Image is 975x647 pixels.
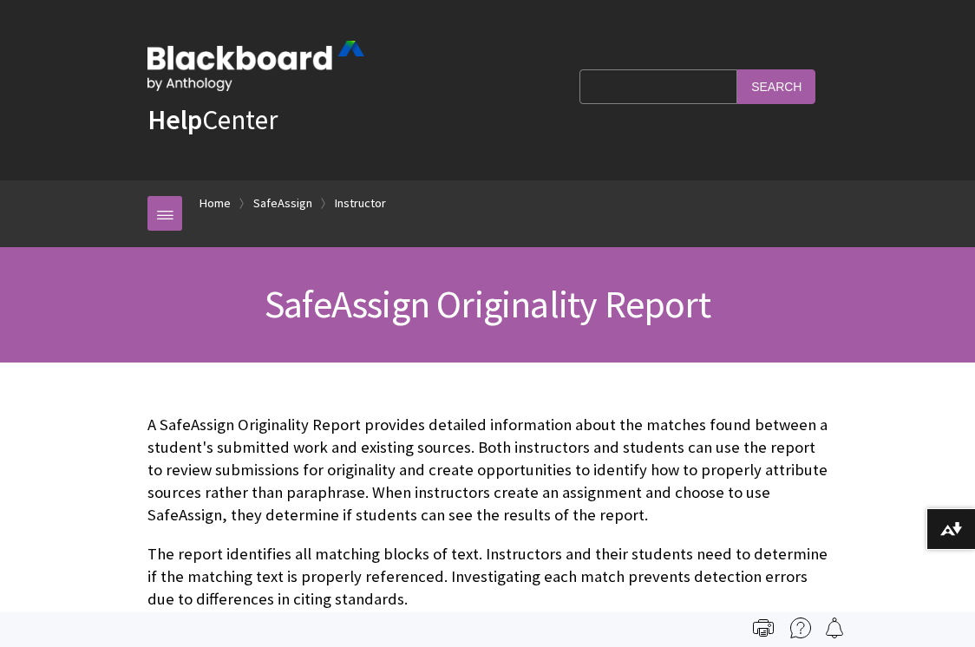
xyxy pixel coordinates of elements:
img: Follow this page [824,618,845,638]
p: The report identifies all matching blocks of text. Instructors and their students need to determi... [147,543,828,611]
input: Search [737,69,815,103]
a: Home [200,193,231,214]
a: Instructor [335,193,386,214]
img: Print [753,618,774,638]
span: SafeAssign Originality Report [265,280,710,328]
a: HelpCenter [147,102,278,137]
p: A SafeAssign Originality Report provides detailed information about the matches found between a s... [147,414,828,527]
img: More help [790,618,811,638]
img: Blackboard by Anthology [147,41,364,91]
a: SafeAssign [253,193,312,214]
strong: Help [147,102,202,137]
